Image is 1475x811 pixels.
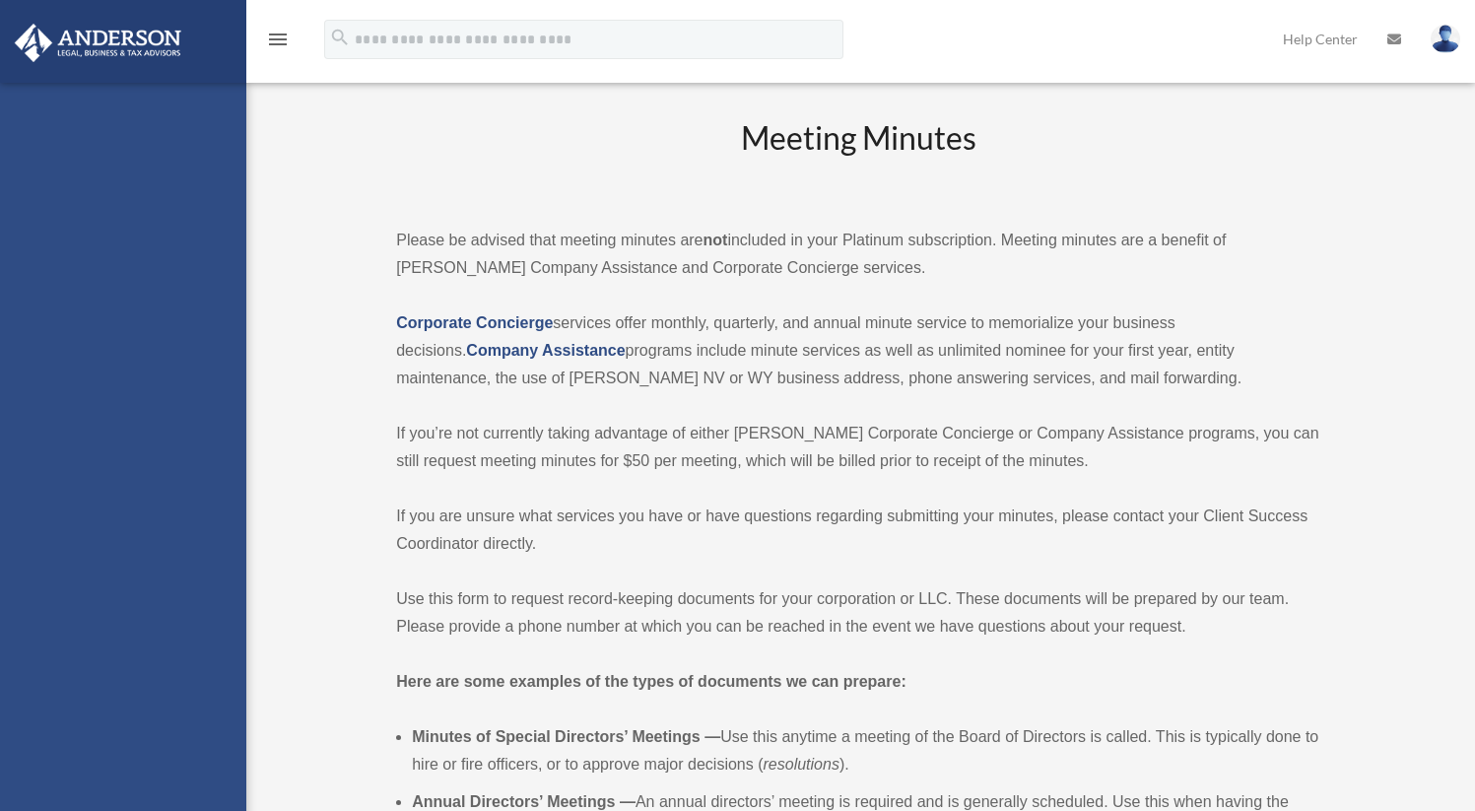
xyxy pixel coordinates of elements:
[329,27,351,48] i: search
[466,342,625,359] a: Company Assistance
[412,723,1320,778] li: Use this anytime a meeting of the Board of Directors is called. This is typically done to hire or...
[266,28,290,51] i: menu
[396,116,1320,198] h2: Meeting Minutes
[396,314,553,331] a: Corporate Concierge
[396,420,1320,475] p: If you’re not currently taking advantage of either [PERSON_NAME] Corporate Concierge or Company A...
[396,673,906,690] strong: Here are some examples of the types of documents we can prepare:
[396,503,1320,558] p: If you are unsure what services you have or have questions regarding submitting your minutes, ple...
[9,24,187,62] img: Anderson Advisors Platinum Portal
[396,309,1320,392] p: services offer monthly, quarterly, and annual minute service to memorialize your business decisio...
[412,793,636,810] b: Annual Directors’ Meetings —
[764,756,839,773] em: resolutions
[1431,25,1460,53] img: User Pic
[396,227,1320,282] p: Please be advised that meeting minutes are included in your Platinum subscription. Meeting minute...
[704,232,728,248] strong: not
[266,34,290,51] a: menu
[396,585,1320,641] p: Use this form to request record-keeping documents for your corporation or LLC. These documents wi...
[412,728,720,745] b: Minutes of Special Directors’ Meetings —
